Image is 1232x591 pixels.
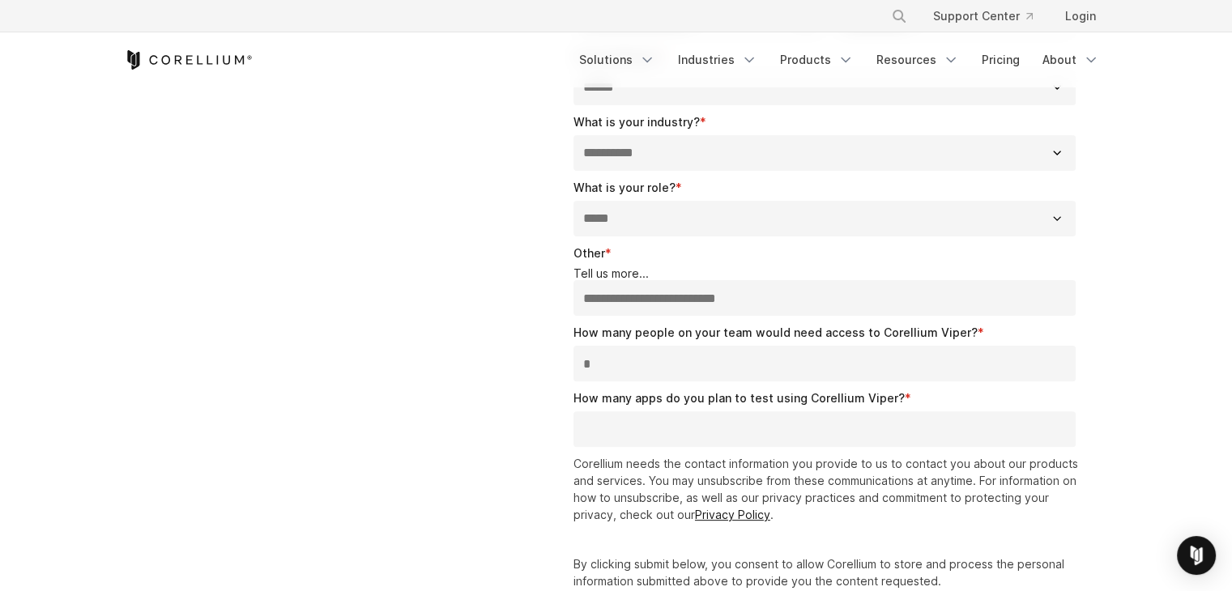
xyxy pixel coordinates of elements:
[867,45,969,74] a: Resources
[668,45,767,74] a: Industries
[573,325,978,339] span: How many people on your team would need access to Corellium Viper?
[872,2,1109,31] div: Navigation Menu
[573,391,905,405] span: How many apps do you plan to test using Corellium Viper?
[573,246,605,260] span: Other
[569,45,665,74] a: Solutions
[1052,2,1109,31] a: Login
[972,45,1030,74] a: Pricing
[920,2,1046,31] a: Support Center
[1033,45,1109,74] a: About
[573,266,1083,281] legend: Tell us more...
[573,181,676,194] span: What is your role?
[569,45,1109,74] div: Navigation Menu
[573,455,1083,523] p: Corellium needs the contact information you provide to us to contact you about our products and s...
[573,555,1083,589] p: By clicking submit below, you consent to allow Corellium to store and process the personal inform...
[573,115,700,129] span: What is your industry?
[1177,536,1216,575] div: Open Intercom Messenger
[695,508,770,521] a: Privacy Policy
[124,50,253,70] a: Corellium Home
[885,2,914,31] button: Search
[770,45,863,74] a: Products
